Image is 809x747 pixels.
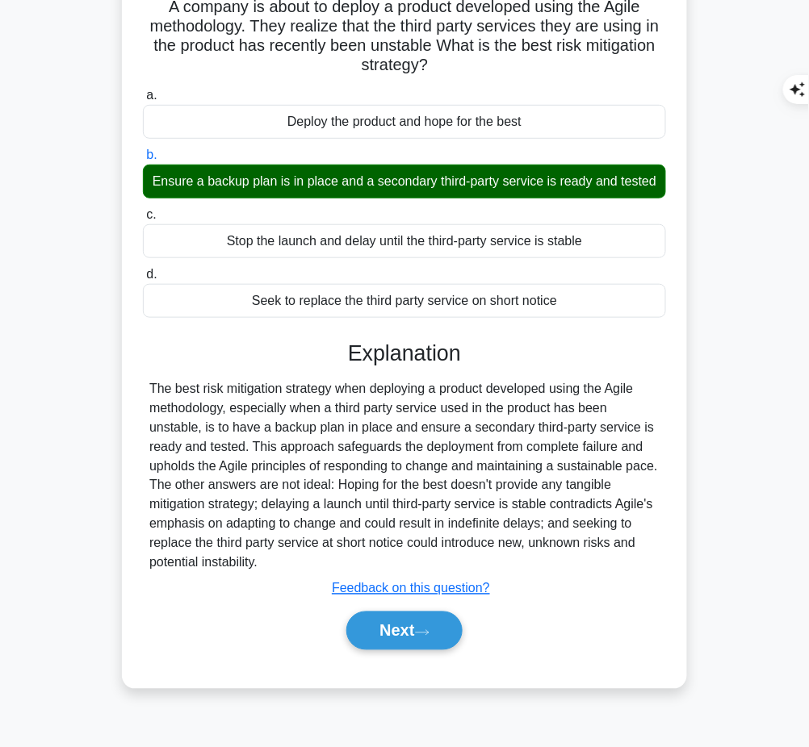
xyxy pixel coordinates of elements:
div: The best risk mitigation strategy when deploying a product developed using the Agile methodology,... [149,379,660,573]
div: Ensure a backup plan is in place and a secondary third-party service is ready and tested [143,165,666,198]
a: Feedback on this question? [332,582,490,595]
span: a. [146,88,157,102]
span: c. [146,207,156,221]
div: Seek to replace the third party service on short notice [143,284,666,318]
span: b. [146,148,157,161]
h3: Explanation [153,340,656,366]
span: d. [146,267,157,281]
div: Deploy the product and hope for the best [143,105,666,139]
div: Stop the launch and delay until the third-party service is stable [143,224,666,258]
button: Next [346,611,462,650]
